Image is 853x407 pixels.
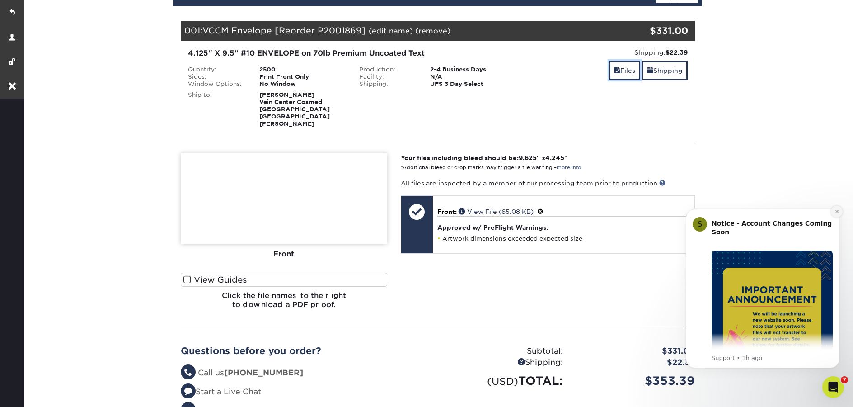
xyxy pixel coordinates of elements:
[181,91,253,128] div: Ship to:
[181,291,387,316] h6: Click the file names to the right to download a PDF proof.
[202,25,366,35] span: VCCM Envelope [Reorder P2001869]
[438,345,570,357] div: Subtotal:
[614,67,620,74] span: files
[181,387,261,396] a: Start a Live Chat
[459,208,534,215] a: View File (65.08 KB)
[352,73,424,80] div: Facility:
[423,66,523,73] div: 2-4 Business Days
[401,165,581,170] small: *Additional bleed or crop marks may trigger a file warning –
[609,24,688,38] div: $331.00
[181,367,431,379] li: Call us
[647,67,653,74] span: shipping
[181,80,253,88] div: Window Options:
[423,80,523,88] div: UPS 3 Day Select
[253,73,352,80] div: Print Front Only
[181,21,609,41] div: 001:
[570,372,702,389] div: $353.39
[437,208,457,215] span: Front:
[181,273,387,287] label: View Guides
[841,376,848,383] span: 7
[401,154,567,161] strong: Your files including bleed should be: " x "
[352,66,424,73] div: Production:
[437,224,690,231] h4: Approved w/ PreFlight Warnings:
[609,61,640,80] a: Files
[570,357,702,369] div: $22.39
[181,66,253,73] div: Quantity:
[437,235,690,242] li: Artwork dimensions exceeded expected size
[188,48,516,59] div: 4.125" X 9.5" #10 ENVELOPE on 70lb Premium Uncoated Text
[438,372,570,389] div: TOTAL:
[530,48,688,57] div: Shipping:
[415,27,450,35] a: (remove)
[352,80,424,88] div: Shipping:
[224,368,303,377] strong: [PHONE_NUMBER]
[2,379,77,404] iframe: Google Customer Reviews
[181,73,253,80] div: Sides:
[519,154,537,161] span: 9.625
[181,345,431,356] h2: Questions before you order?
[253,66,352,73] div: 2500
[642,61,688,80] a: Shipping
[438,357,570,369] div: Shipping:
[423,73,523,80] div: N/A
[545,154,564,161] span: 4.245
[253,80,352,88] div: No Window
[181,244,387,264] div: Front
[666,49,688,56] strong: $22.39
[822,376,844,398] iframe: Intercom live chat
[557,165,581,170] a: more info
[259,91,330,127] strong: [PERSON_NAME] Vein Center Cosmed [GEOGRAPHIC_DATA] [GEOGRAPHIC_DATA][PERSON_NAME]
[369,27,413,35] a: (edit name)
[401,179,695,188] p: All files are inspected by a member of our processing team prior to production.
[570,345,702,357] div: $331.00
[672,195,853,383] iframe: Intercom notifications message
[487,375,518,387] small: (USD)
